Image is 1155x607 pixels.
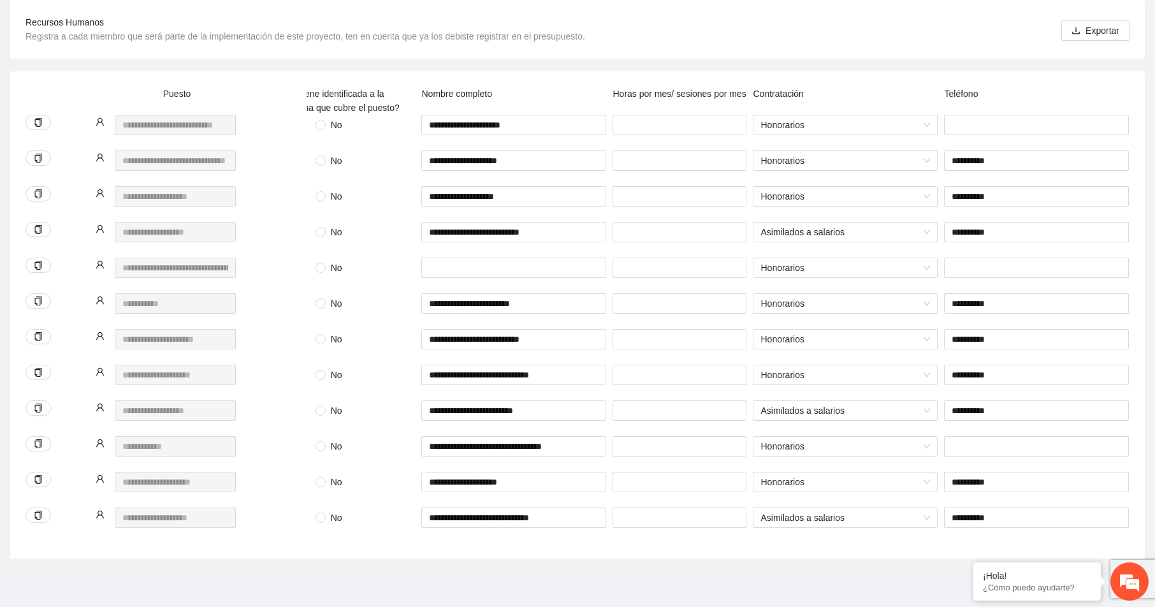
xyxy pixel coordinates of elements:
[753,89,803,99] span: Contratación
[25,365,51,380] button: copy
[96,510,105,519] span: user
[760,472,930,492] span: Honorarios
[96,260,105,269] span: user
[96,474,105,483] span: user
[1061,20,1130,41] button: downloadExportar
[96,332,105,340] span: user
[34,261,43,270] span: copy
[34,404,43,413] span: copy
[326,189,347,203] span: No
[34,439,43,448] span: copy
[96,153,105,162] span: user
[760,365,930,384] span: Honorarios
[326,475,347,489] span: No
[760,187,930,206] span: Honorarios
[613,89,746,99] span: Horas por mes/ sesiones por mes
[25,31,585,41] span: Registra a cada miembro que será parte de la implementación de este proyecto, ten en cuenta que y...
[34,118,43,127] span: copy
[96,296,105,305] span: user
[326,332,347,346] span: No
[96,403,105,412] span: user
[760,115,930,135] span: Honorarios
[1086,24,1119,38] span: Exportar
[66,65,214,82] div: Chatee con nosotros ahora
[34,511,43,520] span: copy
[983,571,1091,581] div: ¡Hola!
[25,293,51,309] button: copy
[25,222,51,237] button: copy
[96,367,105,376] span: user
[326,368,347,382] span: No
[96,117,105,126] span: user
[34,332,43,341] span: copy
[25,436,51,451] button: copy
[281,89,399,113] span: ¿Se tiene identificada a la persona que cubre el puesto?
[944,89,978,99] span: Teléfono
[34,368,43,377] span: copy
[25,400,51,416] button: copy
[326,439,347,453] span: No
[326,296,347,311] span: No
[96,224,105,233] span: user
[96,189,105,198] span: user
[163,89,191,99] span: Puesto
[760,330,930,349] span: Honorarios
[983,583,1091,592] p: ¿Cómo puedo ayudarte?
[34,225,43,234] span: copy
[326,118,347,132] span: No
[760,437,930,456] span: Honorarios
[25,258,51,273] button: copy
[760,401,930,420] span: Asimilados a salarios
[421,89,492,99] span: Nombre completo
[326,225,347,239] span: No
[6,348,243,393] textarea: Escriba su mensaje y pulse “Intro”
[760,294,930,313] span: Honorarios
[34,296,43,305] span: copy
[209,6,240,37] div: Minimizar ventana de chat en vivo
[326,404,347,418] span: No
[760,223,930,242] span: Asimilados a salarios
[25,472,51,487] button: copy
[326,154,347,168] span: No
[1071,26,1080,36] span: download
[326,261,347,275] span: No
[326,511,347,525] span: No
[34,154,43,163] span: copy
[760,508,930,527] span: Asimilados a salarios
[760,151,930,170] span: Honorarios
[25,508,51,523] button: copy
[25,329,51,344] button: copy
[25,17,104,27] span: Recursos Humanos
[25,115,51,130] button: copy
[34,475,43,484] span: copy
[34,189,43,198] span: copy
[96,439,105,448] span: user
[25,150,51,166] button: copy
[760,258,930,277] span: Honorarios
[25,186,51,201] button: copy
[74,170,176,299] span: Estamos en línea.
